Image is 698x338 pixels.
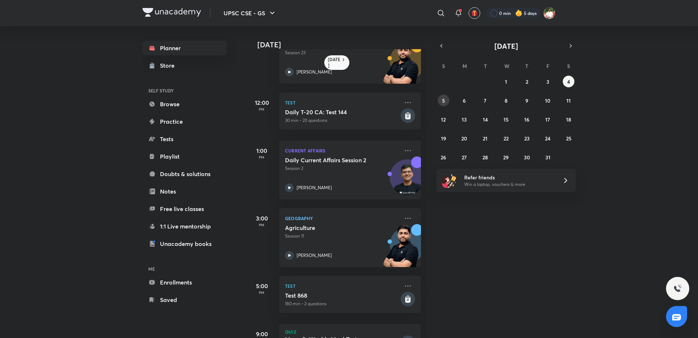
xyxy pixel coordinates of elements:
h5: Daily Current Affairs Session 2 [285,156,376,164]
h5: 12:00 [247,98,276,107]
button: October 1, 2025 [500,76,512,87]
abbr: October 15, 2025 [504,116,509,123]
abbr: October 17, 2025 [545,116,550,123]
img: avatar [471,10,478,16]
a: Store [143,58,227,73]
div: Store [160,61,179,70]
abbr: October 5, 2025 [442,97,445,104]
a: Enrollments [143,275,227,290]
button: October 18, 2025 [563,114,574,125]
h6: SELF STUDY [143,84,227,97]
button: October 30, 2025 [521,151,533,163]
button: October 29, 2025 [500,151,512,163]
button: [DATE] [446,41,566,51]
button: UPSC CSE - GS [219,6,281,20]
abbr: October 8, 2025 [505,97,508,104]
img: unacademy [381,224,421,274]
abbr: October 25, 2025 [566,135,571,142]
button: October 3, 2025 [542,76,554,87]
img: Company Logo [143,8,201,17]
p: [PERSON_NAME] [297,69,332,75]
abbr: October 28, 2025 [482,154,488,161]
button: October 8, 2025 [500,95,512,106]
button: October 31, 2025 [542,151,554,163]
button: October 16, 2025 [521,114,533,125]
abbr: October 16, 2025 [524,116,529,123]
button: October 20, 2025 [458,132,470,144]
button: October 11, 2025 [563,95,574,106]
a: Free live classes [143,202,227,216]
abbr: Thursday [525,63,528,69]
img: ttu [673,284,682,293]
abbr: October 12, 2025 [441,116,446,123]
button: October 28, 2025 [480,151,491,163]
h6: Refer friends [464,174,554,181]
a: Saved [143,293,227,307]
button: October 24, 2025 [542,132,554,144]
h5: 1:00 [247,146,276,155]
abbr: October 13, 2025 [462,116,467,123]
p: PM [247,155,276,159]
p: Session 23 [285,49,399,56]
abbr: October 9, 2025 [525,97,528,104]
button: October 6, 2025 [458,95,470,106]
abbr: October 19, 2025 [441,135,446,142]
h5: 3:00 [247,214,276,223]
abbr: Wednesday [504,63,509,69]
abbr: October 26, 2025 [441,154,446,161]
button: October 22, 2025 [500,132,512,144]
a: Notes [143,184,227,199]
button: October 19, 2025 [438,132,449,144]
p: Quiz [285,330,415,334]
p: Geography [285,214,399,223]
h4: [DATE] [257,40,428,49]
abbr: October 11, 2025 [566,97,571,104]
button: October 13, 2025 [458,114,470,125]
h5: 5:00 [247,282,276,290]
button: October 26, 2025 [438,151,449,163]
abbr: Monday [462,63,467,69]
img: streak [515,9,522,17]
span: [DATE] [494,41,518,51]
button: October 25, 2025 [563,132,574,144]
abbr: October 6, 2025 [463,97,466,104]
button: October 5, 2025 [438,95,449,106]
a: Browse [143,97,227,111]
abbr: October 14, 2025 [483,116,488,123]
abbr: October 22, 2025 [504,135,509,142]
abbr: October 7, 2025 [484,97,486,104]
abbr: October 1, 2025 [505,78,507,85]
p: Test [285,282,399,290]
p: PM [247,223,276,227]
button: October 9, 2025 [521,95,533,106]
button: October 27, 2025 [458,151,470,163]
p: PM [247,107,276,111]
abbr: October 4, 2025 [567,78,570,85]
h5: Daily T-20 CA: Test 144 [285,108,399,116]
p: [PERSON_NAME] [297,184,332,191]
img: Avatar [390,163,425,198]
a: Practice [143,114,227,129]
abbr: October 23, 2025 [524,135,530,142]
p: Current Affairs [285,146,399,155]
button: October 23, 2025 [521,132,533,144]
abbr: Tuesday [484,63,487,69]
p: Win a laptop, vouchers & more [464,181,554,188]
button: October 21, 2025 [480,132,491,144]
button: October 2, 2025 [521,76,533,87]
abbr: October 10, 2025 [545,97,550,104]
abbr: October 31, 2025 [545,154,550,161]
p: [PERSON_NAME] [297,252,332,259]
a: 1:1 Live mentorship [143,219,227,234]
a: Company Logo [143,8,201,19]
button: October 15, 2025 [500,114,512,125]
abbr: October 29, 2025 [503,154,509,161]
abbr: October 27, 2025 [462,154,467,161]
button: October 7, 2025 [480,95,491,106]
p: Session 2 [285,165,399,172]
abbr: October 3, 2025 [546,78,549,85]
h6: [DATE] [328,57,341,68]
abbr: October 24, 2025 [545,135,550,142]
a: Tests [143,132,227,146]
h6: ME [143,263,227,275]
